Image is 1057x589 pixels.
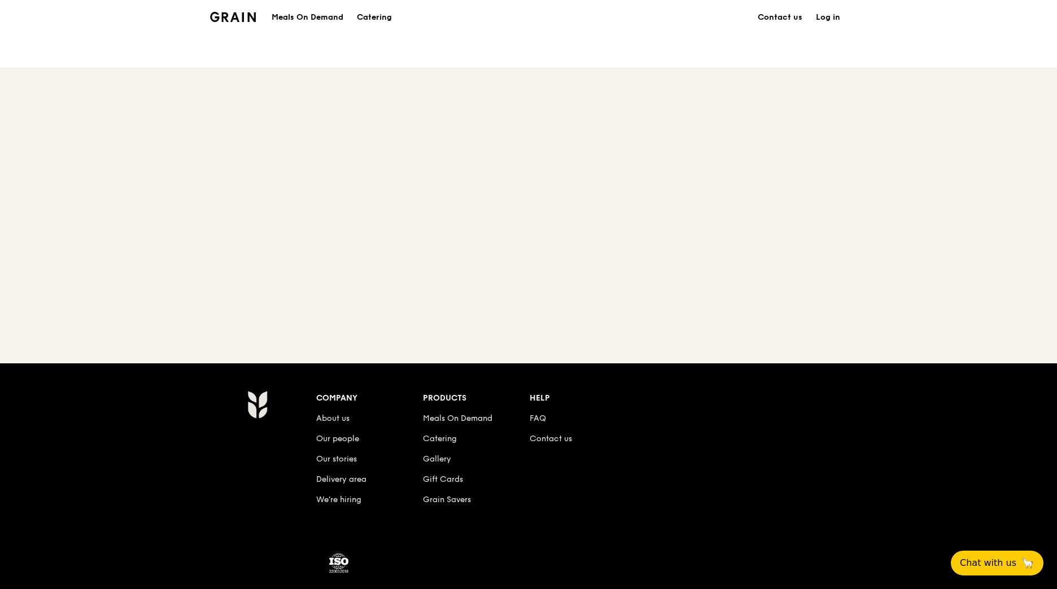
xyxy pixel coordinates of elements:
[960,556,1016,570] span: Chat with us
[530,414,546,423] a: FAQ
[751,1,809,34] a: Contact us
[357,1,392,34] div: Catering
[951,551,1043,575] button: Chat with us🦙
[423,474,463,484] a: Gift Cards
[265,12,350,23] a: Meals On Demand
[530,390,636,406] div: Help
[423,454,451,464] a: Gallery
[809,1,847,34] a: Log in
[316,434,359,443] a: Our people
[316,474,366,484] a: Delivery area
[423,434,457,443] a: Catering
[423,495,471,504] a: Grain Savers
[423,390,530,406] div: Products
[316,414,350,423] a: About us
[327,552,350,574] img: ISO Certified
[316,390,423,406] div: Company
[272,12,343,23] h1: Meals On Demand
[1021,556,1034,570] span: 🦙
[316,495,361,504] a: We’re hiring
[350,1,399,34] a: Catering
[423,414,492,423] a: Meals On Demand
[247,390,267,419] img: Grain
[316,454,357,464] a: Our stories
[210,12,256,22] img: Grain
[530,434,572,443] a: Contact us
